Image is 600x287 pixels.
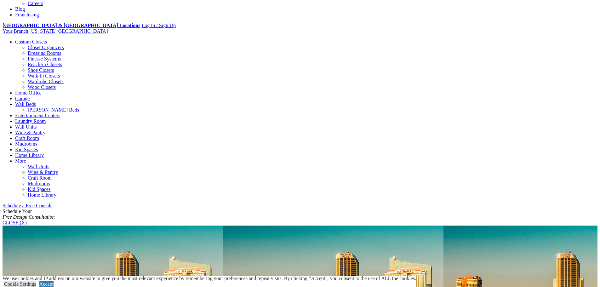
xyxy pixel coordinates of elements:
[15,90,42,95] a: Home Office
[3,214,55,220] em: Free Design Consultation
[28,169,58,175] a: Wine & Pantry
[3,209,55,220] span: Schedule Your
[29,28,108,34] span: [US_STATE][GEOGRAPHIC_DATA]
[15,12,39,17] a: Franchising
[15,158,26,164] a: More menu text will display only on big screen
[28,73,60,78] a: Walk-in Closets
[28,107,79,112] a: [PERSON_NAME] Beds
[28,79,64,84] a: Wardrobe Closets
[28,1,43,6] a: Careers
[3,220,27,225] a: CLOSE (X)
[141,23,175,28] a: Log In / Sign Up
[28,56,61,61] a: Finesse Systems
[15,124,37,129] a: Wall Units
[3,203,52,208] a: Schedule a Free Consult (opens a dropdown menu)
[4,281,36,287] a: Cookie Settings
[28,62,62,67] a: Reach-in Closets
[15,141,37,146] a: Mudrooms
[28,181,50,186] a: Mudrooms
[39,281,54,287] a: Accept
[28,84,56,90] a: Wood Closets
[3,23,140,28] a: [GEOGRAPHIC_DATA] & [GEOGRAPHIC_DATA] Locations
[15,152,44,158] a: Home Library
[3,28,28,34] span: Your Branch
[15,118,46,124] a: Laundry Room
[3,28,108,34] a: Your Branch [US_STATE][GEOGRAPHIC_DATA]
[15,96,30,101] a: Garage
[15,101,36,107] a: Wall Beds
[28,45,64,50] a: Closet Organizers
[28,164,49,169] a: Wall Units
[15,6,25,12] a: Blog
[28,192,56,198] a: Home Library
[28,175,52,181] a: Craft Room
[15,147,38,152] a: Kid Spaces
[28,50,61,56] a: Dressing Rooms
[15,130,45,135] a: Wine & Pantry
[3,276,416,281] div: We use cookies and IP address on our website to give you the most relevant experience by remember...
[15,135,39,141] a: Craft Room
[15,113,60,118] a: Entertainment Centers
[28,67,54,73] a: Shoe Closets
[15,39,47,44] a: Custom Closets
[28,187,50,192] a: Kid Spaces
